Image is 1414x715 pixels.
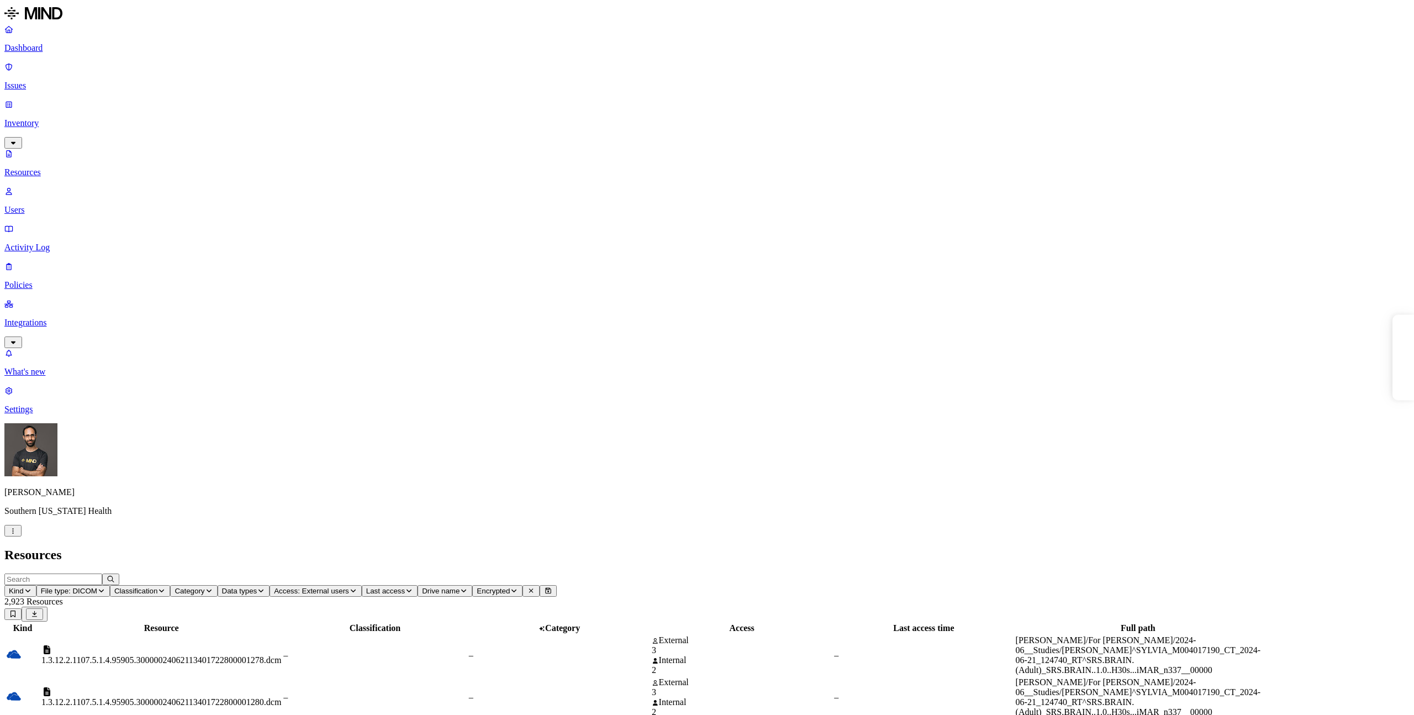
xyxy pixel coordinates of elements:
span: Classification [114,587,158,595]
div: External [652,635,832,645]
input: Search [4,574,102,585]
span: Category [175,587,204,595]
div: 1.3.12.2.1107.5.1.4.95905.30000024062113401722800001280.dcm [41,697,281,707]
div: External [652,677,832,687]
a: MIND [4,4,1410,24]
div: Last access time [834,623,1013,633]
div: 3 [652,645,832,655]
span: Category [545,623,580,633]
div: Full path [1016,623,1260,633]
p: Resources [4,167,1410,177]
span: 2,923 Resources [4,597,63,606]
span: File type: DICOM [41,587,97,595]
p: Issues [4,81,1410,91]
a: Integrations [4,299,1410,346]
img: onedrive.svg [6,646,22,662]
span: Drive name [422,587,460,595]
a: Activity Log [4,224,1410,253]
span: – [469,650,473,660]
span: – [834,692,838,702]
div: 1.3.12.2.1107.5.1.4.95905.30000024062113401722800001278.dcm [41,655,281,665]
div: 3 [652,687,832,697]
span: Encrypted [477,587,510,595]
p: Policies [4,280,1410,290]
span: Kind [9,587,24,595]
div: Kind [6,623,39,633]
span: Data types [222,587,257,595]
span: – [834,650,838,660]
a: Inventory [4,99,1410,147]
p: Activity Log [4,243,1410,253]
div: Resource [41,623,281,633]
div: Access [652,623,832,633]
div: Internal [652,697,832,707]
div: Classification [283,623,466,633]
img: Ohad Abarbanel [4,423,57,476]
span: – [283,692,288,702]
div: 2 [652,665,832,675]
p: Southern [US_STATE] Health [4,506,1410,516]
p: Inventory [4,118,1410,128]
img: onedrive.svg [6,688,22,704]
a: Policies [4,261,1410,290]
div: Internal [652,655,832,665]
span: – [283,650,288,660]
span: Last access [366,587,405,595]
img: MIND [4,4,62,22]
a: Settings [4,386,1410,414]
div: [PERSON_NAME]/For [PERSON_NAME]/2024-06__Studies/[PERSON_NAME]^SYLVIA_M004017190_CT_2024-06-21_12... [1016,635,1260,675]
p: Integrations [4,318,1410,328]
a: What's new [4,348,1410,377]
p: What's new [4,367,1410,377]
span: Access: External users [274,587,349,595]
a: Dashboard [4,24,1410,53]
h2: Resources [4,548,1410,562]
p: Settings [4,404,1410,414]
p: Users [4,205,1410,215]
a: Issues [4,62,1410,91]
span: – [469,692,473,702]
a: Users [4,186,1410,215]
p: Dashboard [4,43,1410,53]
a: Resources [4,149,1410,177]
